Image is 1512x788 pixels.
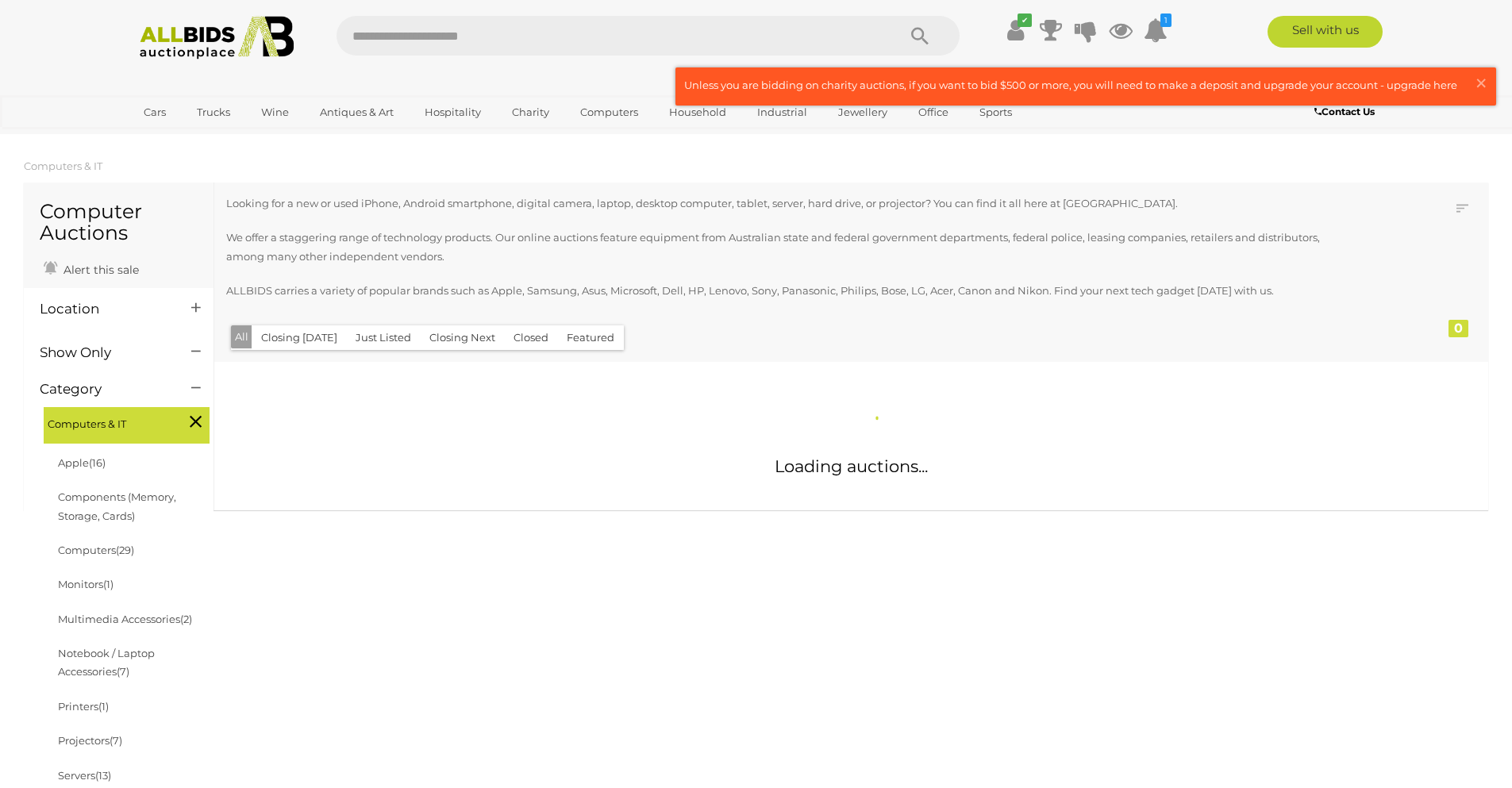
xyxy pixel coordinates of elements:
[40,201,198,244] h1: Computer Auctions
[58,700,109,713] a: Printers(1)
[1268,16,1383,48] a: Sell with us
[252,325,347,350] button: Closing [DATE]
[58,578,113,590] a: Monitors(1)
[40,256,143,280] a: Alert this sale
[747,99,818,125] a: Industrial
[1144,16,1168,44] a: 1
[103,578,113,590] span: (1)
[40,345,167,360] h4: Show Only
[58,769,111,782] a: Servers(13)
[231,325,252,348] button: All
[110,734,122,747] span: (7)
[1449,320,1468,337] div: 0
[908,99,959,125] a: Office
[1018,13,1032,27] i: ✔
[251,99,299,125] a: Wine
[116,544,134,556] span: (29)
[40,382,167,397] h4: Category
[502,99,560,125] a: Charity
[58,613,192,625] a: Multimedia Accessories(2)
[570,99,648,125] a: Computers
[969,99,1022,125] a: Sports
[133,99,176,125] a: Cars
[180,613,192,625] span: (2)
[420,325,505,350] button: Closing Next
[58,647,155,678] a: Notebook / Laptop Accessories(7)
[133,125,267,152] a: [GEOGRAPHIC_DATA]
[828,99,898,125] a: Jewellery
[226,229,1360,266] p: We offer a staggering range of technology products. Our online auctions feature equipment from Au...
[48,411,167,433] span: Computers & IT
[346,325,421,350] button: Just Listed
[775,456,928,476] span: Loading auctions...
[1314,103,1379,121] a: Contact Us
[187,99,240,125] a: Trucks
[117,665,129,678] span: (7)
[58,490,176,521] a: Components (Memory, Storage, Cards)
[226,282,1360,300] p: ALLBIDS carries a variety of popular brands such as Apple, Samsung, Asus, Microsoft, Dell, HP, Le...
[24,160,102,172] a: Computers & IT
[1160,13,1172,27] i: 1
[89,456,106,469] span: (16)
[557,325,624,350] button: Featured
[226,194,1360,213] p: Looking for a new or used iPhone, Android smartphone, digital camera, laptop, desktop computer, t...
[1314,106,1375,117] b: Contact Us
[58,456,106,469] a: Apple(16)
[504,325,558,350] button: Closed
[414,99,491,125] a: Hospitality
[40,302,167,317] h4: Location
[95,769,111,782] span: (13)
[98,700,109,713] span: (1)
[58,734,122,747] a: Projectors(7)
[880,16,960,56] button: Search
[60,263,139,277] span: Alert this sale
[659,99,737,125] a: Household
[1004,16,1028,44] a: ✔
[1474,67,1488,98] span: ×
[310,99,404,125] a: Antiques & Art
[131,16,303,60] img: Allbids.com.au
[58,544,134,556] a: Computers(29)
